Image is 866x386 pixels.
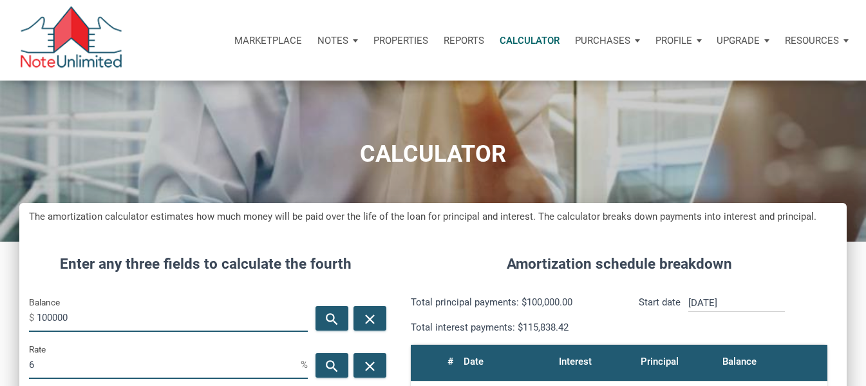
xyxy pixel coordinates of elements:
[324,358,339,374] i: search
[641,352,679,371] div: Principal
[655,35,692,46] p: Profile
[29,350,301,379] input: Rate
[567,21,648,60] button: Purchases
[575,35,630,46] p: Purchases
[639,294,681,335] p: Start date
[29,307,37,328] span: $
[324,311,339,327] i: search
[315,306,348,331] button: search
[227,21,310,60] button: Marketplace
[777,21,856,60] button: Resources
[464,352,484,371] div: Date
[29,253,382,275] h4: Enter any three fields to calculate the fourth
[37,303,308,332] input: Balance
[29,342,46,357] label: Rate
[29,209,837,224] h5: The amortization calculator estimates how much money will be paid over the life of the loan for p...
[722,352,757,371] div: Balance
[362,311,378,327] i: close
[444,35,484,46] p: Reports
[315,353,348,378] button: search
[411,320,609,335] p: Total interest payments: $115,838.42
[401,253,837,275] h4: Amortization schedule breakdown
[373,35,428,46] p: Properties
[500,35,560,46] p: Calculator
[317,35,348,46] p: Notes
[648,21,710,60] button: Profile
[19,6,123,74] img: NoteUnlimited
[717,35,760,46] p: Upgrade
[234,35,302,46] p: Marketplace
[436,21,492,60] button: Reports
[447,352,453,371] div: #
[353,306,386,331] button: close
[366,21,436,60] a: Properties
[310,21,366,60] button: Notes
[492,21,567,60] a: Calculator
[709,21,777,60] button: Upgrade
[10,141,856,168] h1: CALCULATOR
[353,353,386,378] button: close
[559,352,592,371] div: Interest
[301,354,308,375] span: %
[411,294,609,310] p: Total principal payments: $100,000.00
[362,358,378,374] i: close
[29,294,60,310] label: Balance
[785,35,839,46] p: Resources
